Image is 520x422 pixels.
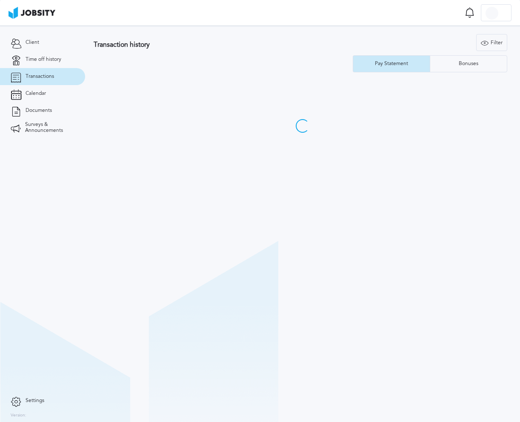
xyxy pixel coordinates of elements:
label: Version: [11,413,26,418]
span: Client [26,40,39,46]
button: Pay Statement [353,55,430,72]
span: Transactions [26,74,54,80]
span: Calendar [26,91,46,97]
span: Settings [26,398,44,404]
span: Time off history [26,57,61,63]
div: Bonuses [454,61,483,67]
div: Pay Statement [371,61,412,67]
button: Filter [476,34,507,51]
span: Surveys & Announcements [25,122,74,134]
img: ab4bad089aa723f57921c736e9817d99.png [9,7,55,19]
button: Bonuses [430,55,507,72]
h3: Transaction history [94,41,319,48]
span: Documents [26,108,52,114]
